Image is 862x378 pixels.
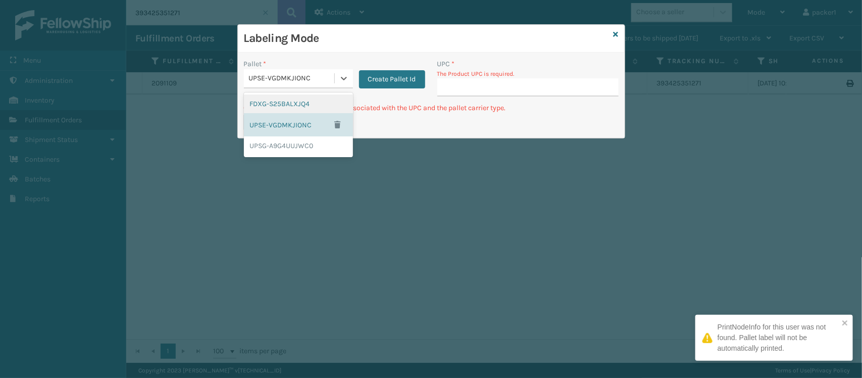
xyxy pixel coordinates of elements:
h3: Labeling Mode [244,31,610,46]
div: UPSE-VGDMKJIONC [244,113,353,136]
button: Create Pallet Id [359,70,425,88]
p: The Product UPC is required. [437,69,619,78]
div: UPSE-VGDMKJIONC [249,73,335,84]
div: PrintNodeInfo for this user was not found. Pallet label will not be automatically printed. [718,322,839,354]
label: UPC [437,59,455,69]
button: close [842,319,849,328]
div: UPSG-A9G4UUJWC0 [244,136,353,155]
label: Pallet [244,59,267,69]
p: Can't find any fulfillment orders associated with the UPC and the pallet carrier type. [244,103,619,113]
div: FDXG-S25BALXJQ4 [244,94,353,113]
